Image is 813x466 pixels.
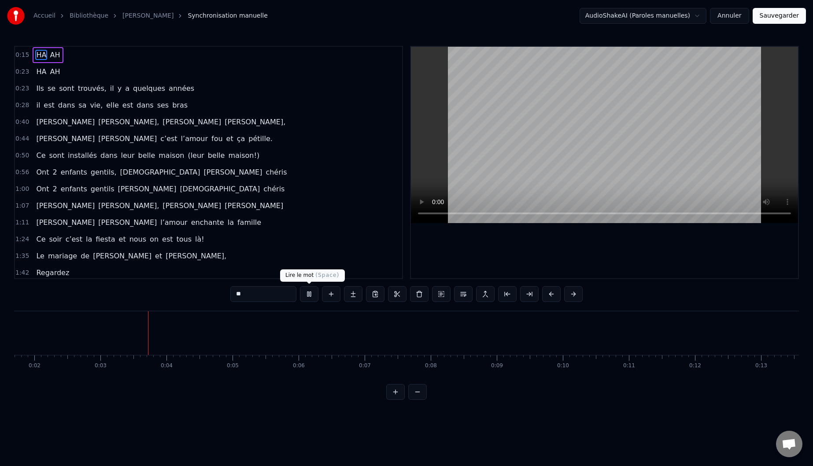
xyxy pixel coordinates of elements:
div: 0:08 [425,362,437,369]
span: on [149,234,159,244]
span: Ont [35,167,50,177]
span: [PERSON_NAME] [35,117,96,127]
span: est [122,100,134,110]
span: [PERSON_NAME] [162,201,222,211]
span: [PERSON_NAME], [224,117,286,127]
span: dans [57,100,76,110]
span: famille [237,217,262,227]
span: gentils [90,184,115,194]
span: 0:44 [15,134,29,143]
span: Synchronisation manuelle [188,11,268,20]
span: [PERSON_NAME], [165,251,227,261]
span: mariage [47,251,78,261]
span: se [47,83,56,93]
span: maison!) [227,150,260,160]
span: la [85,234,93,244]
span: dans [100,150,118,160]
span: sa [78,100,87,110]
span: 0:23 [15,67,29,76]
span: vie, [89,100,103,110]
div: 0:11 [623,362,635,369]
span: gentils, [90,167,118,177]
span: fiesta [95,234,116,244]
div: Lire le mot [280,269,345,282]
span: bras [171,100,188,110]
span: AH [49,67,61,77]
span: c’est [65,234,83,244]
span: quelques [132,83,166,93]
span: et [225,134,234,144]
span: 0:28 [15,101,29,110]
div: 0:02 [29,362,41,369]
span: dans [136,100,154,110]
span: [PERSON_NAME], [97,201,160,211]
span: trouvés, [77,83,107,93]
span: 1:35 [15,252,29,261]
span: Ce [35,150,46,160]
div: 0:07 [359,362,371,369]
span: tous [175,234,192,244]
span: ses [156,100,170,110]
span: il [35,100,41,110]
span: installés [67,150,98,160]
a: Accueil [33,11,55,20]
span: fou [211,134,224,144]
span: HA [35,50,47,60]
span: a [124,83,130,93]
span: belle [137,150,156,160]
span: (leur [187,150,205,160]
span: [DEMOGRAPHIC_DATA] [119,167,201,177]
span: 1:07 [15,201,29,210]
span: ça [236,134,246,144]
span: [PERSON_NAME] [97,217,158,227]
span: et [118,234,127,244]
span: sont [58,83,75,93]
span: ( Space ) [315,272,339,278]
span: est [161,234,174,244]
div: Ouvrir le chat [776,431,802,457]
span: 0:56 [15,168,29,177]
span: l’amour [180,134,209,144]
span: AH [49,50,61,60]
span: nous [129,234,147,244]
span: [PERSON_NAME] [97,134,158,144]
span: Ils [35,83,45,93]
span: chéris [265,167,288,177]
span: belle [207,150,226,160]
span: y [117,83,122,93]
div: 0:13 [755,362,767,369]
span: pétille. [248,134,273,144]
span: 1:11 [15,218,29,227]
span: la [227,217,235,227]
span: l’amour [159,217,188,227]
div: 0:04 [161,362,173,369]
span: HA [35,67,47,77]
span: 0:15 [15,51,29,60]
div: 0:09 [491,362,503,369]
span: [PERSON_NAME], [97,117,160,127]
div: 0:06 [293,362,305,369]
div: 0:10 [557,362,569,369]
span: 1:00 [15,185,29,194]
div: 0:12 [689,362,701,369]
span: [PERSON_NAME] [117,184,177,194]
button: Sauvegarder [753,8,806,24]
span: années [168,83,195,93]
span: il [109,83,115,93]
span: [PERSON_NAME] [35,201,96,211]
div: 0:05 [227,362,239,369]
span: enchante [190,217,225,227]
span: et [154,251,163,261]
span: est [43,100,55,110]
img: youka [7,7,25,25]
span: Ce [35,234,46,244]
span: 2 [52,167,58,177]
span: 0:23 [15,84,29,93]
span: [PERSON_NAME] [162,117,222,127]
span: [PERSON_NAME] [35,134,96,144]
button: Annuler [710,8,749,24]
span: de [80,251,90,261]
span: sont [48,150,65,160]
span: [PERSON_NAME] [92,251,152,261]
a: [PERSON_NAME] [122,11,174,20]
